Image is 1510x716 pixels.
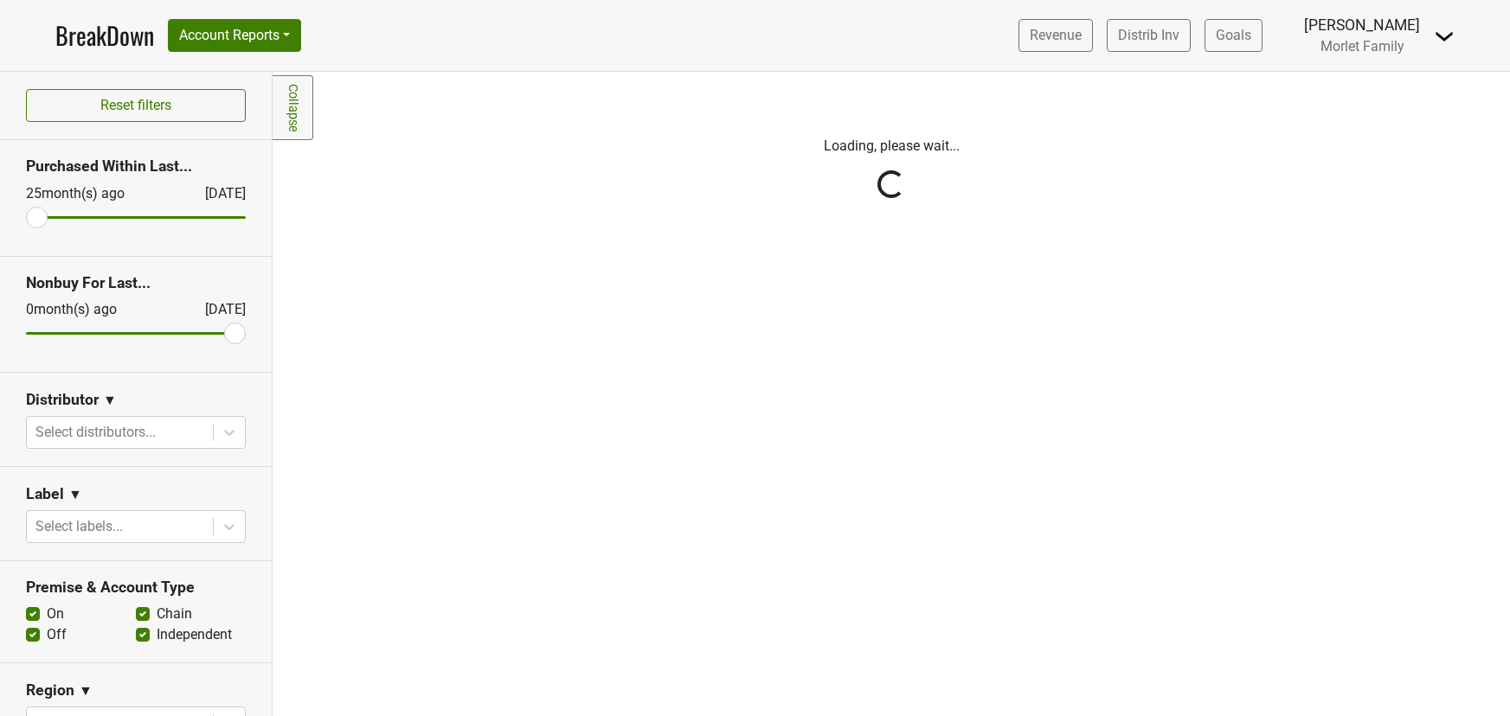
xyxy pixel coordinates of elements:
[1434,26,1455,47] img: Dropdown Menu
[1320,38,1404,54] span: Morlet Family
[411,136,1372,157] p: Loading, please wait...
[168,19,301,52] button: Account Reports
[273,75,313,140] a: Collapse
[1018,19,1093,52] a: Revenue
[1304,14,1420,36] div: [PERSON_NAME]
[1205,19,1263,52] a: Goals
[1107,19,1191,52] a: Distrib Inv
[55,17,154,54] a: BreakDown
